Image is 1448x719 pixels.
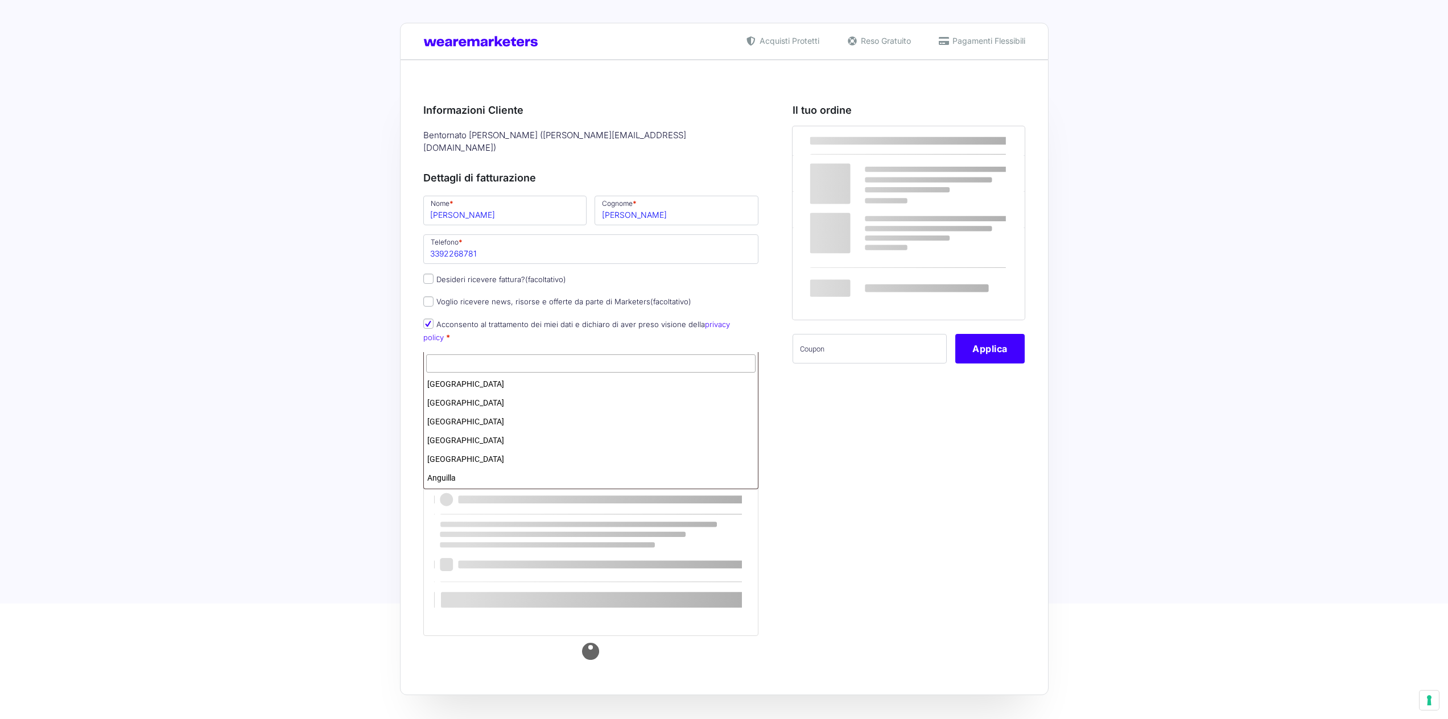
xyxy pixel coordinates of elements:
[423,296,434,307] input: Voglio ricevere news, risorse e offerte da parte di Marketers(facoltativo)
[423,234,759,264] input: Telefono *
[424,450,758,469] li: [GEOGRAPHIC_DATA]
[950,35,1025,47] span: Pagamenti Flessibili
[423,297,691,306] label: Voglio ricevere news, risorse e offerte da parte di Marketers
[423,275,566,284] label: Desideri ricevere fattura?
[793,156,926,192] td: Registrazioni MW2025
[793,192,926,228] th: Subtotale
[423,196,587,225] input: Nome *
[650,297,691,306] span: (facoltativo)
[423,170,759,185] h3: Dettagli di fatturazione
[423,319,434,329] input: Acconsento al trattamento dei miei dati e dichiaro di aver preso visione dellaprivacy policy
[423,102,759,118] h3: Informazioni Cliente
[424,487,758,506] li: Antartide
[423,320,730,342] label: Acconsento al trattamento dei miei dati e dichiaro di aver preso visione della
[9,675,43,709] iframe: Customerly Messenger Launcher
[525,275,566,284] span: (facoltativo)
[955,334,1025,363] button: Applica
[419,126,763,158] div: Bentornato [PERSON_NAME] ( [PERSON_NAME][EMAIL_ADDRESS][DOMAIN_NAME] )
[424,412,758,431] li: [GEOGRAPHIC_DATA]
[926,126,1025,156] th: Subtotale
[595,196,758,225] input: Cognome *
[793,126,926,156] th: Prodotto
[793,102,1025,118] h3: Il tuo ordine
[424,394,758,412] li: [GEOGRAPHIC_DATA]
[424,431,758,450] li: [GEOGRAPHIC_DATA]
[757,35,819,47] span: Acquisti Protetti
[793,334,947,363] input: Coupon
[858,35,911,47] span: Reso Gratuito
[793,228,926,319] th: Totale
[1420,691,1439,710] button: Le tue preferenze relative al consenso per le tecnologie di tracciamento
[424,375,758,394] li: [GEOGRAPHIC_DATA]
[424,469,758,487] li: Anguilla
[423,274,434,284] input: Desideri ricevere fattura?(facoltativo)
